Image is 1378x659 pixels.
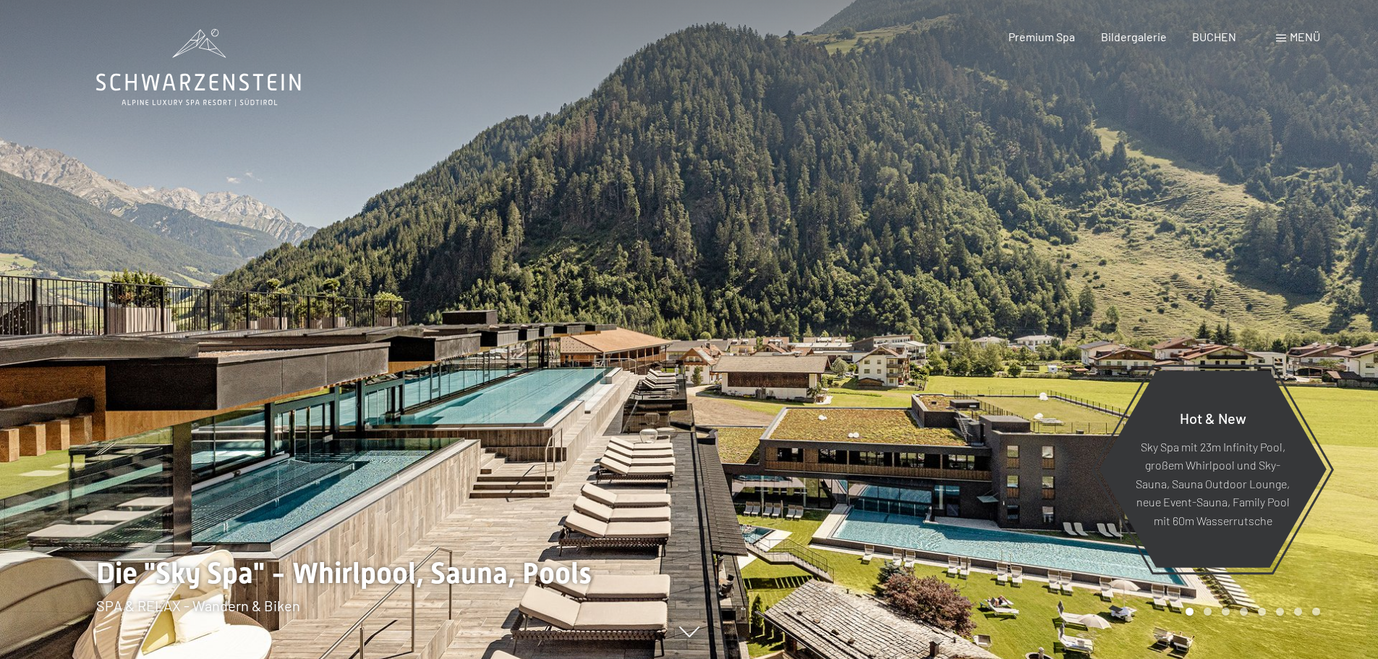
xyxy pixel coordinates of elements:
div: Carousel Page 4 [1240,608,1248,616]
div: Carousel Page 5 [1258,608,1266,616]
span: Menü [1290,30,1320,43]
a: Bildergalerie [1101,30,1167,43]
div: Carousel Page 7 [1294,608,1302,616]
div: Carousel Page 1 (Current Slide) [1186,608,1194,616]
a: BUCHEN [1192,30,1236,43]
div: Carousel Page 2 [1204,608,1212,616]
a: Hot & New Sky Spa mit 23m Infinity Pool, großem Whirlpool und Sky-Sauna, Sauna Outdoor Lounge, ne... [1098,370,1327,569]
div: Carousel Page 8 [1312,608,1320,616]
a: Premium Spa [1008,30,1075,43]
div: Carousel Pagination [1181,608,1320,616]
div: Carousel Page 3 [1222,608,1230,616]
p: Sky Spa mit 23m Infinity Pool, großem Whirlpool und Sky-Sauna, Sauna Outdoor Lounge, neue Event-S... [1134,437,1291,530]
span: Hot & New [1180,409,1246,426]
div: Carousel Page 6 [1276,608,1284,616]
